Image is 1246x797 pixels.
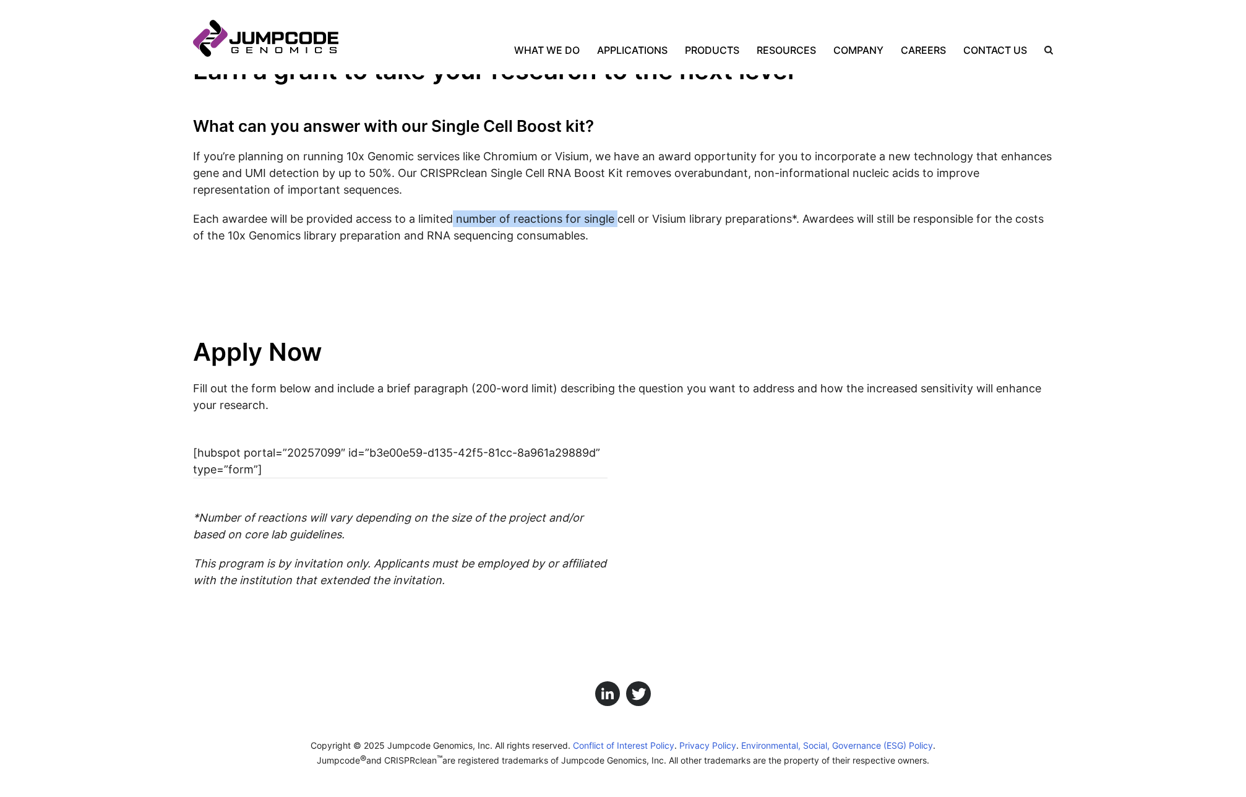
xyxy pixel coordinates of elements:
[437,754,442,764] sup: ™
[892,43,955,58] a: Careers
[311,740,570,751] span: Copyright © 2025 Jumpcode Genomics, Inc. All rights reserved.
[1036,46,1053,54] label: Search the site.
[514,43,588,58] a: What We Do
[588,43,676,58] a: Applications
[741,740,935,751] a: Environmental, Social, Governance (ESG) Policy
[676,43,748,58] a: Products
[193,752,1053,767] p: Jumpcode and CRISPRclean are registered trademarks of Jumpcode Genomics, Inc. All other trademark...
[626,681,651,706] a: Click here to view us on Twitter
[955,43,1036,58] a: Contact Us
[595,681,620,706] a: Click here to view us on LinkedIn
[748,43,825,58] a: Resources
[193,337,1053,368] h2: Apply Now
[193,444,608,588] simple-column: [hubspot portal=”20257099″ id=”b3e00e59-d135-42f5-81cc-8a961a29889d” type=”form”]
[193,380,1053,413] p: Fill out the form below and include a brief paragraph (200-word limit) describing the question yo...
[360,754,366,764] sup: ®
[679,740,739,751] a: Privacy Policy
[193,117,1053,136] h3: What can you answer with our Single Cell Boost kit?
[193,148,1053,198] p: If you’re planning on running 10x Genomic services like Chromium or Visium, we have an award oppo...
[825,43,892,58] a: Company
[193,557,606,587] em: This program is by invitation only. Applicants must be employed by or affiliated with the institu...
[193,210,1053,244] p: Each awardee will be provided access to a limited number of reactions for single cell or Visium l...
[193,511,583,541] em: *Number of reactions will vary depending on the size of the project and/or based on core lab guid...
[573,740,677,751] a: Conflict of Interest Policy
[338,43,1036,58] nav: Primary Navigation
